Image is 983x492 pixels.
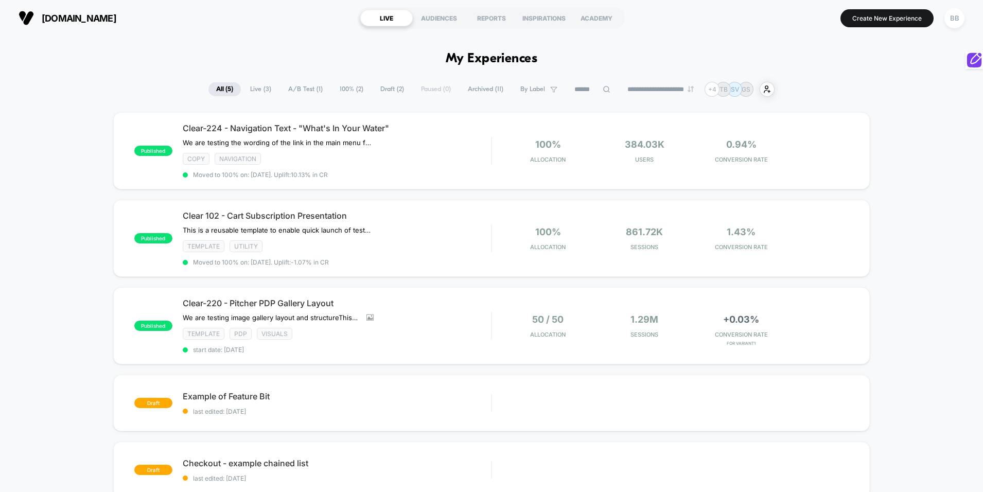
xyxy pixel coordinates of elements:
[360,10,413,26] div: LIVE
[183,123,491,133] span: Clear-224 - Navigation Text - "What's In Your Water"
[134,398,172,408] span: draft
[535,226,561,237] span: 100%
[446,51,538,66] h1: My Experiences
[941,8,968,29] button: BB
[599,331,690,338] span: Sessions
[695,243,787,251] span: CONVERSION RATE
[530,156,566,163] span: Allocation
[183,298,491,308] span: Clear-220 - Pitcher PDP Gallery Layout
[695,156,787,163] span: CONVERSION RATE
[42,13,116,24] span: [DOMAIN_NAME]
[742,85,750,93] p: GS
[257,328,292,340] span: Visuals
[520,85,545,93] span: By Label
[208,82,241,96] span: All ( 5 )
[599,156,690,163] span: Users
[215,153,261,165] span: Navigation
[726,139,757,150] span: 0.94%
[705,82,719,97] div: + 4
[134,233,172,243] span: published
[532,314,564,325] span: 50 / 50
[373,82,412,96] span: Draft ( 2 )
[413,10,465,26] div: AUDIENCES
[183,138,374,147] span: We are testing the wording of the link in the main menu for both mobile and desktop.This Jira tic...
[332,82,371,96] span: 100% ( 2 )
[530,331,566,338] span: Allocation
[183,408,491,415] span: last edited: [DATE]
[719,85,728,93] p: TB
[183,210,491,221] span: Clear 102 - Cart Subscription Presentation
[840,9,934,27] button: Create New Experience
[183,346,491,354] span: start date: [DATE]
[183,475,491,482] span: last edited: [DATE]
[183,226,374,234] span: This is a reusable template to enable quick launch of tests that are built in the codebase instea...
[530,243,566,251] span: Allocation
[626,226,663,237] span: 861.72k
[193,258,329,266] span: Moved to 100% on: [DATE] . Uplift: -1.07% in CR
[570,10,623,26] div: ACADEMY
[183,328,224,340] span: Template
[242,82,279,96] span: Live ( 3 )
[723,314,759,325] span: +0.03%
[731,85,739,93] p: SV
[688,86,694,92] img: end
[944,8,964,28] div: BB
[727,226,756,237] span: 1.43%
[460,82,511,96] span: Archived ( 11 )
[193,171,328,179] span: Moved to 100% on: [DATE] . Uplift: 10.13% in CR
[134,465,172,475] span: draft
[518,10,570,26] div: INSPIRATIONS
[230,240,262,252] span: Utility
[695,331,787,338] span: CONVERSION RATE
[695,341,787,346] span: for Variant1
[535,139,561,150] span: 100%
[625,139,664,150] span: 384.03k
[183,313,359,322] span: We are testing image gallery layout and structureThis Jira ticket: [URL][DOMAIN_NAME] are testing...
[134,146,172,156] span: published
[183,240,224,252] span: Template
[183,153,209,165] span: copy
[19,10,34,26] img: Visually logo
[465,10,518,26] div: REPORTS
[630,314,658,325] span: 1.29M
[599,243,690,251] span: Sessions
[15,10,119,26] button: [DOMAIN_NAME]
[183,458,491,468] span: Checkout - example chained list
[183,391,491,401] span: Example of Feature Bit
[280,82,330,96] span: A/B Test ( 1 )
[134,321,172,331] span: published
[230,328,252,340] span: PDP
